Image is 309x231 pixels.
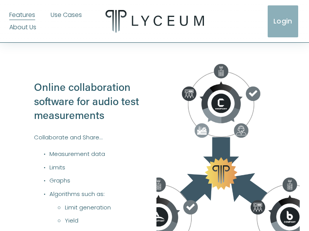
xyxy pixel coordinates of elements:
[65,202,140,213] p: Limit generation
[49,162,140,172] p: Limits
[9,9,35,21] a: folder dropdown
[105,10,204,32] img: Lyceum
[9,10,35,21] span: Features
[49,175,140,186] p: Graphs
[9,21,36,33] a: About Us
[49,189,140,199] p: Algorithms such as:
[266,4,300,39] a: Login
[34,132,140,142] p: Collaborate and Share…
[51,9,82,21] a: folder dropdown
[49,149,140,159] p: Measurement data
[65,215,140,226] p: Yield
[34,80,140,122] h3: Online collaboration software for audio test measurements
[51,10,82,21] span: Use Cases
